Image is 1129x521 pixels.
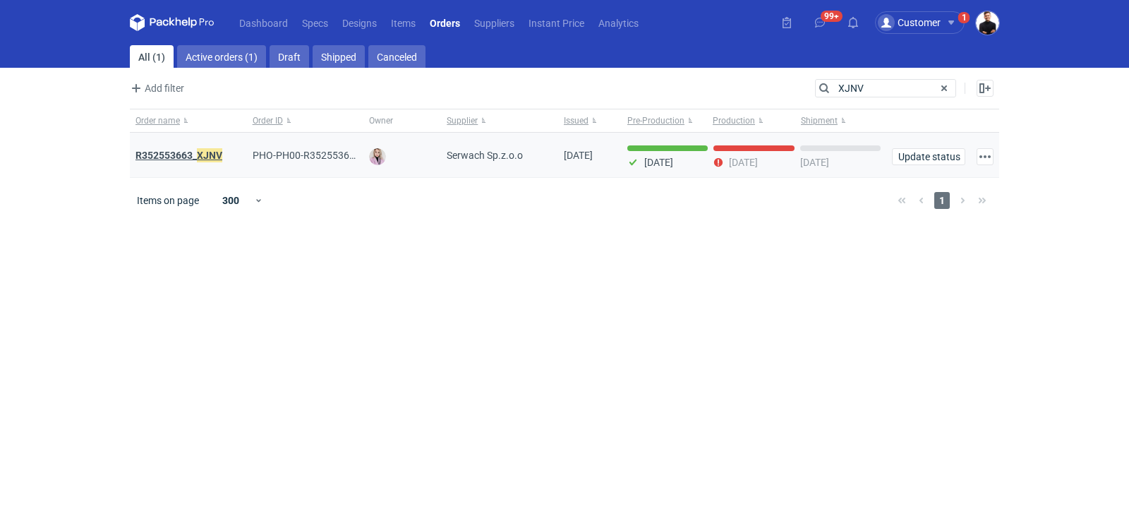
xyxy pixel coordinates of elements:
a: All (1) [130,45,174,68]
button: Production [710,109,798,132]
span: Shipment [801,115,838,126]
a: Instant Price [521,14,591,31]
a: Active orders (1) [177,45,266,68]
span: Pre-Production [627,115,684,126]
div: Customer [878,14,941,31]
button: 99+ [809,11,831,34]
div: Serwach Sp.z.o.o [441,133,558,178]
button: Shipment [798,109,886,132]
button: Customer1 [875,11,976,34]
button: Update status [892,148,965,165]
a: R352553663_XJNV [135,148,222,163]
input: Search [816,80,955,97]
button: Actions [977,148,994,165]
a: Shipped [313,45,365,68]
span: 06/08/2025 [564,150,593,161]
span: 1 [934,192,950,209]
a: Draft [270,45,309,68]
span: Supplier [447,115,478,126]
a: Suppliers [467,14,521,31]
div: 1 [962,13,967,23]
p: [DATE] [729,157,758,168]
span: Update status [898,152,959,162]
span: PHO-PH00-R352553663_XJNV [253,148,390,163]
button: Order ID [247,109,364,132]
a: Canceled [368,45,425,68]
div: 300 [208,191,254,210]
a: Items [384,14,423,31]
svg: Packhelp Pro [130,14,215,31]
a: Analytics [591,14,646,31]
span: Production [713,115,755,126]
img: Tomasz Kubiak [976,11,999,35]
span: Serwach Sp.z.o.o [447,148,523,162]
p: [DATE] [800,157,829,168]
button: Pre-Production [622,109,710,132]
span: Order ID [253,115,283,126]
button: Order name [130,109,247,132]
a: Specs [295,14,335,31]
button: Add filter [127,80,185,97]
p: [DATE] [644,157,673,168]
button: Supplier [441,109,558,132]
a: Designs [335,14,384,31]
a: Dashboard [232,14,295,31]
span: Order name [135,115,180,126]
img: Klaudia Wiśniewska [369,148,386,165]
a: Orders [423,14,467,31]
span: Owner [369,115,393,126]
em: XJNV [197,148,222,163]
span: Issued [564,115,588,126]
span: Items on page [137,193,199,208]
span: Add filter [128,80,184,97]
button: Issued [558,109,622,132]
